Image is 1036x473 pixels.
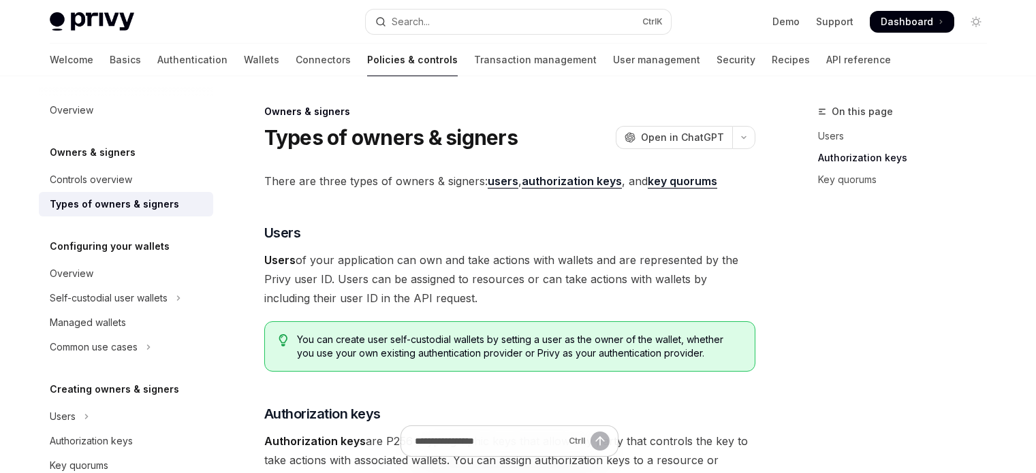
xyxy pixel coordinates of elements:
a: Authorization keys [39,429,213,453]
span: Authorization keys [264,404,381,423]
a: Demo [772,15,800,29]
a: Authorization keys [818,147,998,169]
img: light logo [50,12,134,31]
span: Dashboard [881,15,933,29]
button: Send message [591,431,610,451]
h5: Owners & signers [50,144,136,161]
button: Open search [366,10,671,34]
div: Managed wallets [50,314,126,331]
a: Wallets [244,44,279,76]
h5: Creating owners & signers [50,381,179,397]
span: There are three types of owners & signers: , , and [264,172,755,191]
button: Open in ChatGPT [616,126,732,149]
a: Dashboard [870,11,954,33]
div: Overview [50,102,93,118]
a: Welcome [50,44,93,76]
div: Types of owners & signers [50,196,179,212]
a: Security [717,44,755,76]
div: Common use cases [50,339,138,355]
div: Controls overview [50,172,132,188]
a: key quorums [648,174,717,189]
button: Toggle Self-custodial user wallets section [39,286,213,310]
a: Key quorums [818,169,998,191]
span: Ctrl K [642,16,663,27]
input: Ask a question... [415,426,563,456]
a: Support [816,15,853,29]
a: Controls overview [39,167,213,192]
span: Open in ChatGPT [641,131,724,144]
a: authorization keys [522,174,622,189]
strong: users [488,174,518,188]
button: Toggle Common use cases section [39,335,213,359]
a: Transaction management [474,44,597,76]
span: Users [264,223,301,242]
a: Users [818,125,998,147]
strong: authorization keys [522,174,622,188]
a: Policies & controls [367,44,458,76]
button: Toggle dark mode [965,11,987,33]
a: Connectors [296,44,351,76]
a: Overview [39,98,213,123]
strong: key quorums [648,174,717,188]
a: Types of owners & signers [39,192,213,216]
a: API reference [826,44,891,76]
div: Authorization keys [50,433,133,449]
div: Search... [392,14,430,30]
svg: Tip [279,334,288,346]
a: User management [613,44,700,76]
a: Basics [110,44,141,76]
a: Authentication [157,44,227,76]
div: Users [50,408,76,425]
span: On this page [832,103,893,120]
div: Overview [50,265,93,282]
div: Self-custodial user wallets [50,290,168,306]
strong: Users [264,253,296,267]
div: Owners & signers [264,105,755,118]
a: Managed wallets [39,310,213,335]
button: Toggle Users section [39,404,213,429]
a: Recipes [772,44,810,76]
h5: Configuring your wallets [50,238,170,255]
a: Overview [39,261,213,286]
a: users [488,174,518,189]
span: You can create user self-custodial wallets by setting a user as the owner of the wallet, whether ... [297,333,740,360]
h1: Types of owners & signers [264,125,518,150]
span: of your application can own and take actions with wallets and are represented by the Privy user I... [264,250,755,308]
